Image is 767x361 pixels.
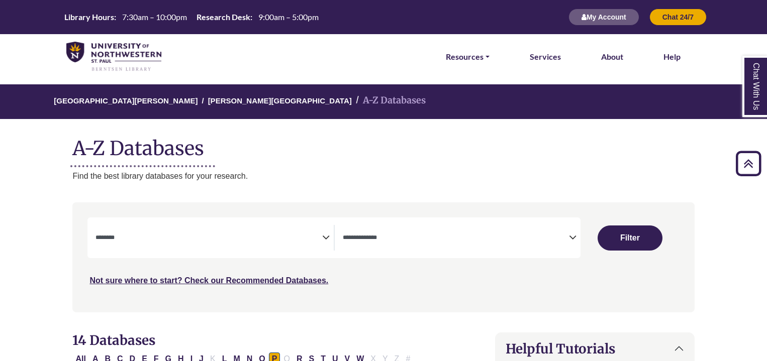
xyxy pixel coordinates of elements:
[258,12,319,22] span: 9:00am – 5:00pm
[343,234,569,243] textarea: Search
[89,276,328,285] a: Not sure where to start? Check our Recommended Databases.
[72,170,694,183] p: Find the best library databases for your research.
[530,50,561,63] a: Services
[54,95,198,105] a: [GEOGRAPHIC_DATA][PERSON_NAME]
[601,50,623,63] a: About
[72,84,694,119] nav: breadcrumb
[60,12,323,21] table: Hours Today
[60,12,323,23] a: Hours Today
[72,129,694,160] h1: A-Z Databases
[732,157,764,170] a: Back to Top
[72,332,155,348] span: 14 Databases
[649,9,707,26] button: Chat 24/7
[598,225,662,251] button: Submit for Search Results
[649,13,707,21] a: Chat 24/7
[72,202,694,312] nav: Search filters
[95,234,322,243] textarea: Search
[122,12,187,22] span: 7:30am – 10:00pm
[193,12,253,22] th: Research Desk:
[208,95,352,105] a: [PERSON_NAME][GEOGRAPHIC_DATA]
[446,50,490,63] a: Resources
[663,50,681,63] a: Help
[66,42,161,72] img: library_home
[352,93,426,108] li: A-Z Databases
[568,13,639,21] a: My Account
[60,12,117,22] th: Library Hours:
[568,9,639,26] button: My Account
